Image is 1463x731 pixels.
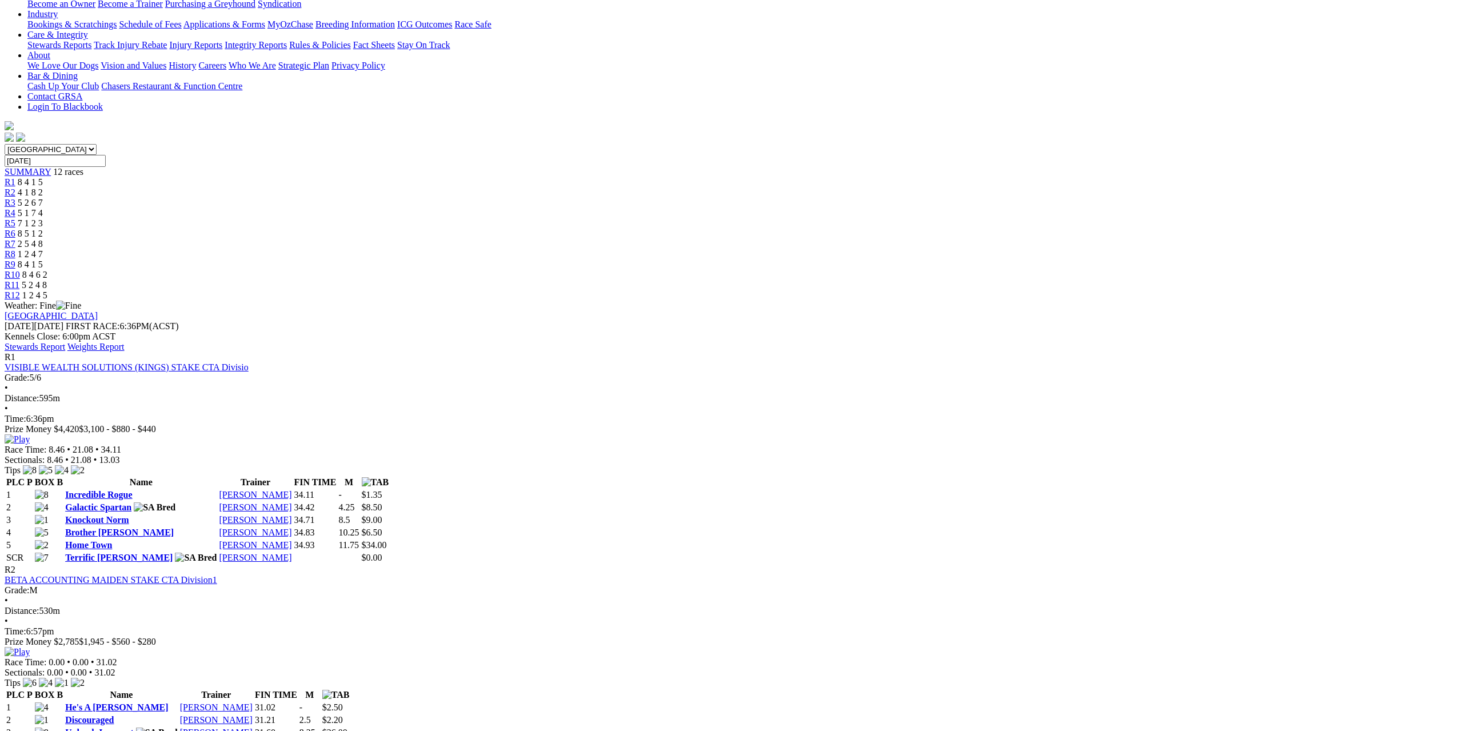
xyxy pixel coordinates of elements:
[322,702,343,712] span: $2.50
[55,678,69,688] img: 1
[219,553,291,562] a: [PERSON_NAME]
[18,198,43,207] span: 5 2 6 7
[5,445,46,454] span: Race Time:
[254,689,298,701] th: FIN TIME
[5,218,15,228] a: R5
[5,177,15,187] span: R1
[198,61,226,70] a: Careers
[175,553,217,563] img: SA Bred
[101,81,242,91] a: Chasers Restaurant & Function Centre
[5,321,34,331] span: [DATE]
[47,455,63,465] span: 8.46
[18,259,43,269] span: 8 4 1 5
[35,502,49,513] img: 4
[5,290,20,300] a: R12
[53,167,83,177] span: 12 races
[35,690,55,700] span: BOX
[353,40,395,50] a: Fact Sheets
[397,40,450,50] a: Stay On Track
[6,477,25,487] span: PLC
[454,19,491,29] a: Race Safe
[65,553,173,562] a: Terrific [PERSON_NAME]
[23,678,37,688] img: 6
[5,414,26,424] span: Time:
[27,102,103,111] a: Login To Blackbook
[338,477,360,488] th: M
[5,373,30,382] span: Grade:
[6,714,33,726] td: 2
[27,19,1450,30] div: Industry
[219,540,291,550] a: [PERSON_NAME]
[94,455,97,465] span: •
[5,434,30,445] img: Play
[299,702,302,712] text: -
[5,342,65,351] a: Stewards Report
[5,606,39,616] span: Distance:
[23,465,37,476] img: 8
[49,445,65,454] span: 8.46
[5,167,51,177] a: SUMMARY
[294,477,337,488] th: FIN TIME
[315,19,395,29] a: Breeding Information
[339,515,350,525] text: 8.5
[5,668,45,677] span: Sectionals:
[5,393,39,403] span: Distance:
[180,715,253,725] a: [PERSON_NAME]
[362,477,389,488] img: TAB
[5,465,21,475] span: Tips
[5,404,8,413] span: •
[35,477,55,487] span: BOX
[18,239,43,249] span: 2 5 4 8
[73,657,89,667] span: 0.00
[5,424,1450,434] div: Prize Money $4,420
[65,540,112,550] a: Home Town
[35,553,49,563] img: 7
[299,715,311,725] text: 2.5
[67,657,70,667] span: •
[27,50,50,60] a: About
[79,637,156,646] span: $1,945 - $560 - $280
[27,81,1450,91] div: Bar & Dining
[299,689,321,701] th: M
[322,690,350,700] img: TAB
[362,553,382,562] span: $0.00
[180,702,253,712] a: [PERSON_NAME]
[65,715,114,725] a: Discouraged
[6,502,33,513] td: 2
[5,647,30,657] img: Play
[294,489,337,501] td: 34.11
[57,477,63,487] span: B
[5,198,15,207] a: R3
[5,280,19,290] a: R11
[5,393,1450,404] div: 595m
[27,71,78,81] a: Bar & Dining
[6,690,25,700] span: PLC
[331,61,385,70] a: Privacy Policy
[65,528,174,537] a: Brother [PERSON_NAME]
[5,678,21,688] span: Tips
[219,515,291,525] a: [PERSON_NAME]
[47,668,63,677] span: 0.00
[5,229,15,238] a: R6
[5,414,1450,424] div: 6:36pm
[65,455,69,465] span: •
[362,502,382,512] span: $8.50
[322,715,343,725] span: $2.20
[5,637,1450,647] div: Prize Money $2,785
[5,259,15,269] span: R9
[27,91,82,101] a: Contact GRSA
[71,455,91,465] span: 21.08
[18,177,43,187] span: 8 4 1 5
[5,585,30,595] span: Grade:
[5,187,15,197] span: R2
[101,445,121,454] span: 34.11
[169,40,222,50] a: Injury Reports
[5,352,15,362] span: R1
[65,502,131,512] a: Galactic Spartan
[5,616,8,626] span: •
[55,465,69,476] img: 4
[67,445,70,454] span: •
[27,477,33,487] span: P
